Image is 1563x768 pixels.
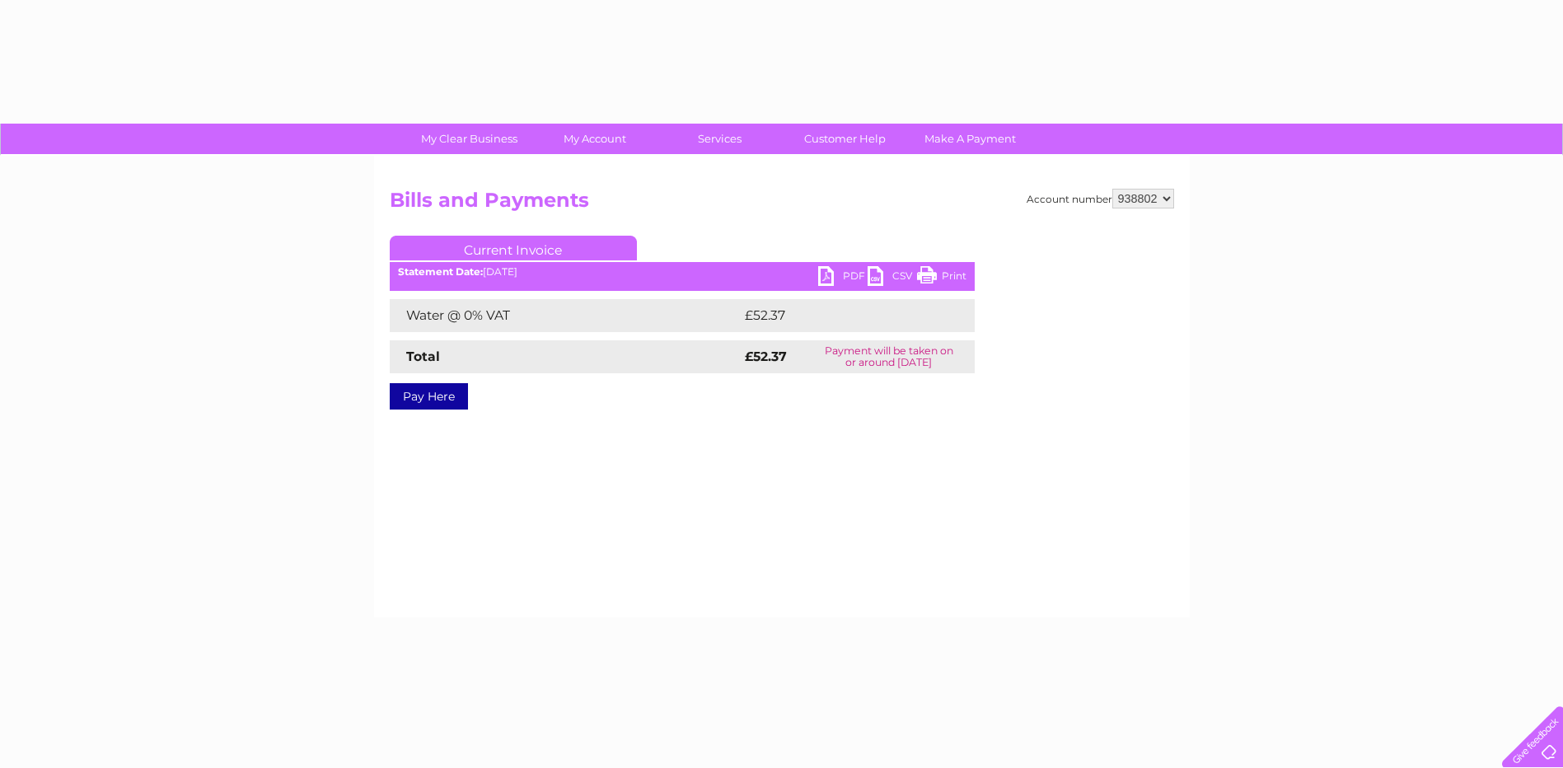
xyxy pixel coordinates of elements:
a: Current Invoice [390,236,637,260]
td: Payment will be taken on or around [DATE] [803,340,975,373]
a: My Clear Business [401,124,537,154]
td: Water @ 0% VAT [390,299,741,332]
div: Account number [1027,189,1174,208]
strong: £52.37 [745,349,787,364]
a: Services [652,124,788,154]
a: Print [917,266,966,290]
a: My Account [526,124,662,154]
a: PDF [818,266,868,290]
td: £52.37 [741,299,941,332]
b: Statement Date: [398,265,483,278]
a: Make A Payment [902,124,1038,154]
a: Customer Help [777,124,913,154]
strong: Total [406,349,440,364]
h2: Bills and Payments [390,189,1174,220]
a: Pay Here [390,383,468,410]
a: CSV [868,266,917,290]
div: [DATE] [390,266,975,278]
